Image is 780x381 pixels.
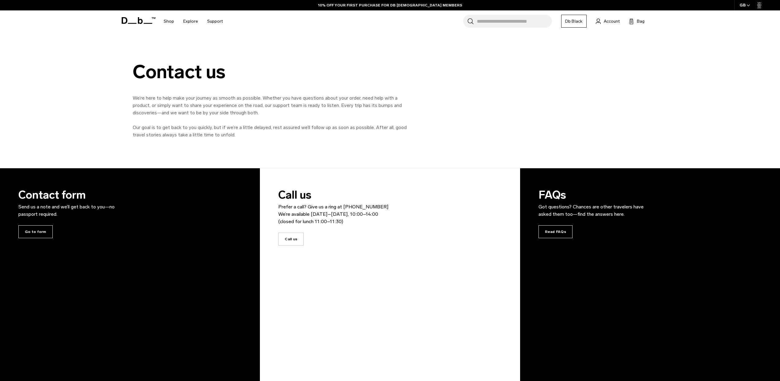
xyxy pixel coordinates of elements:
[183,10,198,32] a: Explore
[561,15,587,28] a: Db Black
[538,203,649,218] p: Got questions? Chances are other travelers have asked them too—find the answers here.
[629,17,645,25] button: Bag
[278,233,304,246] span: Call us
[18,225,53,238] span: Go to form
[278,187,389,225] h3: Call us
[159,10,227,32] nav: Main Navigation
[164,10,174,32] a: Shop
[133,62,409,82] div: Contact us
[637,18,645,25] span: Bag
[133,94,409,116] p: We’re here to help make your journey as smooth as possible. Whether you have questions about your...
[318,2,462,8] a: 10% OFF YOUR FIRST PURCHASE FOR DB [DEMOGRAPHIC_DATA] MEMBERS
[18,187,129,218] h3: Contact form
[604,18,620,25] span: Account
[278,203,389,225] p: Prefer a call? Give us a ring at [PHONE_NUMBER] We’re available [DATE]–[DATE], 10:00–14:00 (close...
[18,203,129,218] p: Send us a note and we’ll get back to you—no passport required.
[596,17,620,25] a: Account
[538,187,649,218] h3: FAQs
[538,225,573,238] span: Read FAQs
[133,124,409,139] p: Our goal is to get back to you quickly, but if we’re a little delayed, rest assured we’ll follow ...
[207,10,223,32] a: Support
